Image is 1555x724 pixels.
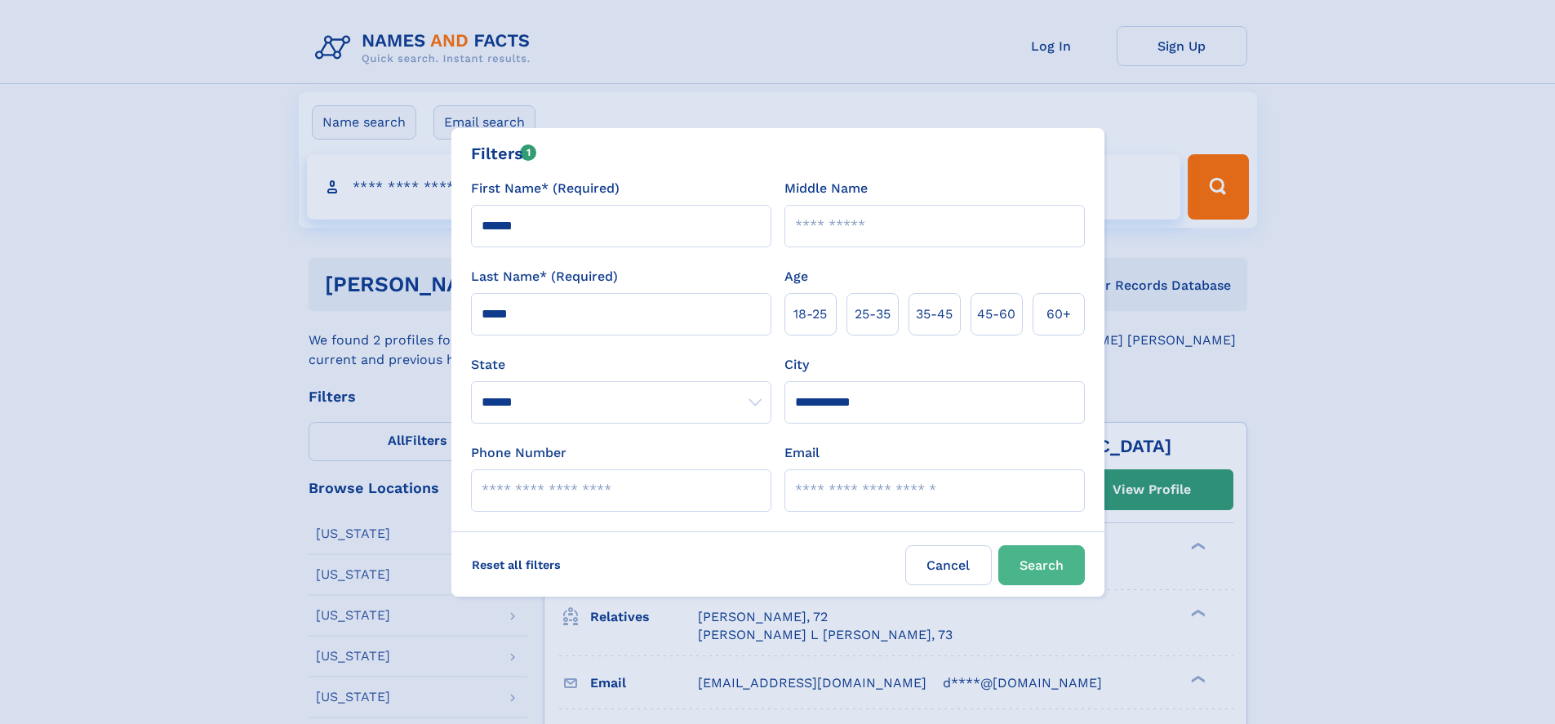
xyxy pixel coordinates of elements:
[977,304,1015,324] span: 45‑60
[916,304,953,324] span: 35‑45
[471,355,771,375] label: State
[471,443,566,463] label: Phone Number
[471,267,618,286] label: Last Name* (Required)
[461,545,571,584] label: Reset all filters
[784,179,868,198] label: Middle Name
[1046,304,1071,324] span: 60+
[784,267,808,286] label: Age
[998,545,1085,585] button: Search
[471,141,537,166] div: Filters
[855,304,891,324] span: 25‑35
[905,545,992,585] label: Cancel
[784,355,809,375] label: City
[471,179,620,198] label: First Name* (Required)
[784,443,820,463] label: Email
[793,304,827,324] span: 18‑25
